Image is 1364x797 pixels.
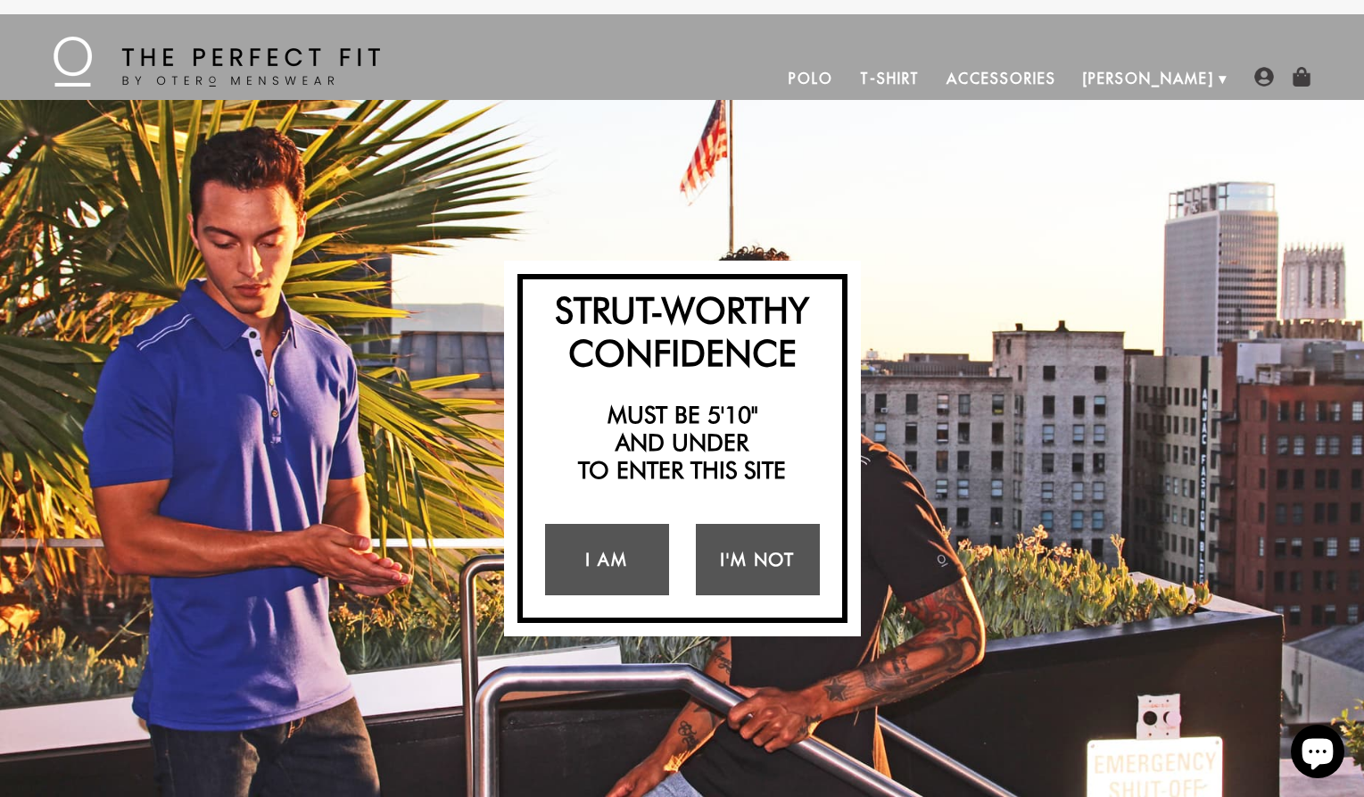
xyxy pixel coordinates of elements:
a: [PERSON_NAME] [1070,57,1228,100]
img: The Perfect Fit - by Otero Menswear - Logo [54,37,380,87]
img: shopping-bag-icon.png [1292,67,1311,87]
img: user-account-icon.png [1254,67,1274,87]
h2: Strut-Worthy Confidence [532,288,833,374]
a: Accessories [933,57,1069,100]
a: I'm Not [696,524,820,595]
inbox-online-store-chat: Shopify online store chat [1285,725,1350,783]
a: T-Shirt [847,57,933,100]
a: Polo [775,57,847,100]
h2: Must be 5'10" and under to enter this site [532,401,833,485]
a: I Am [545,524,669,595]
